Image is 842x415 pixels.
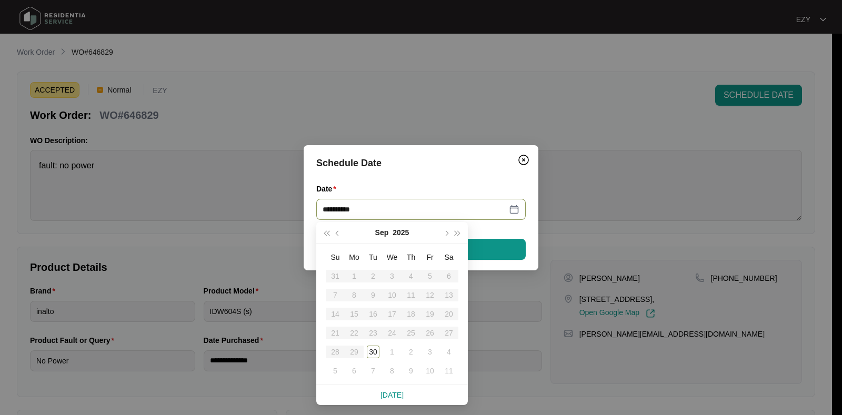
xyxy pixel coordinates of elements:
td: 2025-10-07 [364,361,383,380]
div: Schedule Date [316,156,526,170]
div: 2 [405,346,417,358]
div: 6 [348,365,360,377]
td: 2025-10-02 [402,342,420,361]
div: 4 [443,346,455,358]
div: 5 [329,365,342,377]
td: 2025-10-05 [326,361,345,380]
td: 2025-10-08 [383,361,402,380]
label: Date [316,184,340,194]
td: 2025-10-01 [383,342,402,361]
td: 2025-09-30 [364,342,383,361]
td: 2025-10-03 [420,342,439,361]
div: 30 [367,346,379,358]
th: Tu [364,248,383,267]
a: [DATE] [380,391,404,399]
th: Sa [439,248,458,267]
th: Mo [345,248,364,267]
div: 9 [405,365,417,377]
input: Date [323,204,507,215]
td: 2025-10-06 [345,361,364,380]
th: Su [326,248,345,267]
button: 2025 [393,222,409,243]
div: 10 [424,365,436,377]
button: Sep [375,222,389,243]
th: Th [402,248,420,267]
button: Close [515,151,532,168]
div: 7 [367,365,379,377]
td: 2025-10-10 [420,361,439,380]
td: 2025-10-04 [439,342,458,361]
img: closeCircle [517,154,530,166]
td: 2025-10-11 [439,361,458,380]
div: 11 [443,365,455,377]
div: 8 [386,365,398,377]
th: We [383,248,402,267]
th: Fr [420,248,439,267]
div: 1 [386,346,398,358]
td: 2025-10-09 [402,361,420,380]
div: 3 [424,346,436,358]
